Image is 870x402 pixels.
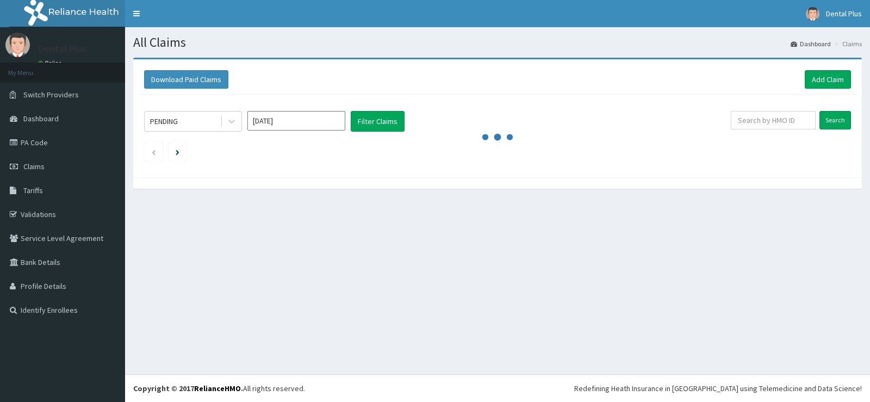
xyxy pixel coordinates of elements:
a: Add Claim [805,70,851,89]
h1: All Claims [133,35,862,50]
a: Dashboard [791,39,831,48]
a: Online [38,59,64,67]
a: Previous page [151,147,156,157]
div: PENDING [150,116,178,127]
footer: All rights reserved. [125,374,870,402]
button: Filter Claims [351,111,405,132]
a: Next page [176,147,179,157]
span: Switch Providers [23,90,79,100]
a: RelianceHMO [194,384,241,393]
svg: audio-loading [481,121,514,153]
span: Tariffs [23,185,43,195]
strong: Copyright © 2017 . [133,384,243,393]
div: Redefining Heath Insurance in [GEOGRAPHIC_DATA] using Telemedicine and Data Science! [574,383,862,394]
img: User Image [5,33,30,57]
button: Download Paid Claims [144,70,228,89]
p: Dental Plus [38,44,86,54]
input: Search [819,111,851,129]
li: Claims [832,39,862,48]
span: Claims [23,162,45,171]
input: Select Month and Year [247,111,345,131]
span: Dashboard [23,114,59,123]
img: User Image [806,7,819,21]
input: Search by HMO ID [731,111,816,129]
span: Dental Plus [826,9,862,18]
